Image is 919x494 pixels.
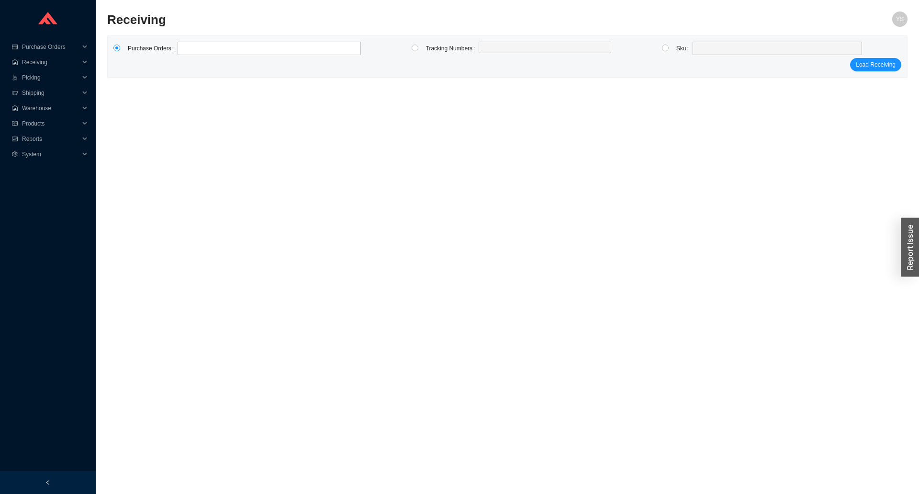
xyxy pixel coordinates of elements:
span: setting [11,151,18,157]
span: Picking [22,70,79,85]
label: Tracking Numbers [426,42,479,55]
button: Load Receiving [850,58,901,71]
span: Load Receiving [856,60,896,69]
span: Warehouse [22,101,79,116]
span: System [22,147,79,162]
span: Purchase Orders [22,39,79,55]
label: Purchase Orders [128,42,178,55]
span: read [11,121,18,126]
h2: Receiving [107,11,707,28]
span: Shipping [22,85,79,101]
span: Receiving [22,55,79,70]
span: fund [11,136,18,142]
label: Sku [676,42,693,55]
span: Products [22,116,79,131]
span: credit-card [11,44,18,50]
span: left [45,480,51,485]
span: YS [896,11,904,27]
span: Reports [22,131,79,147]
